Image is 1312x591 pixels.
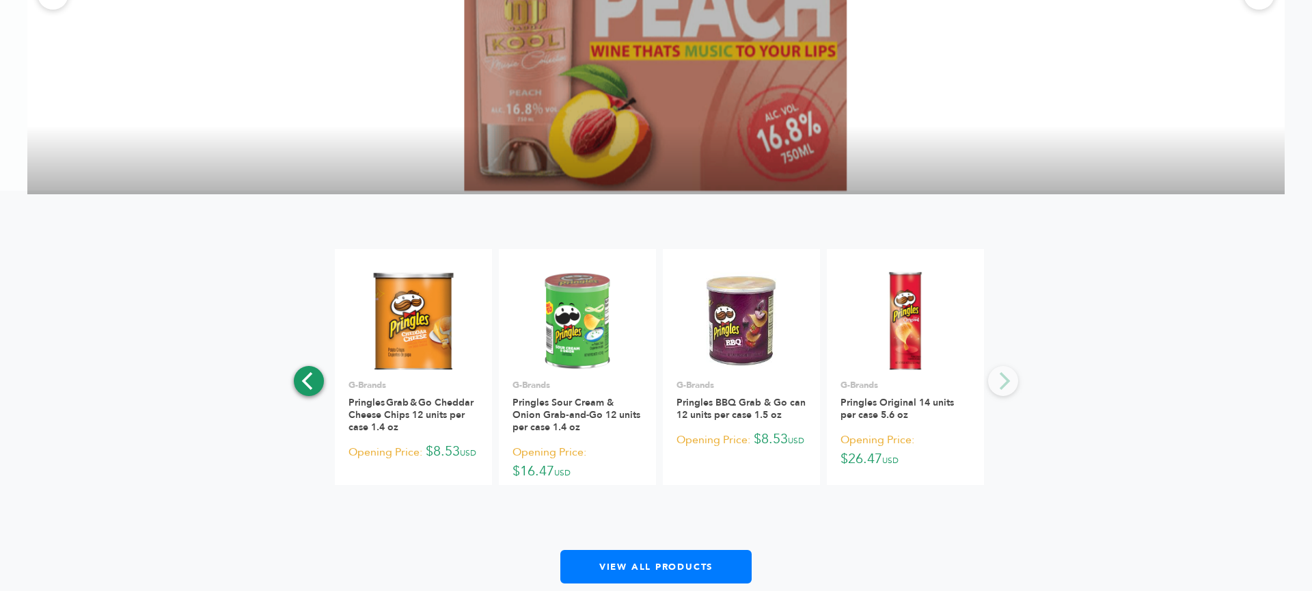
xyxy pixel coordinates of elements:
p: G-Brands [676,379,806,391]
button: Previous [294,366,324,396]
span: Opening Price: [348,443,422,462]
img: Pringles BBQ Grab & Go can 12 units per case 1.5 oz [692,272,791,371]
span: Opening Price: [512,443,586,462]
span: USD [882,455,899,466]
a: Pringles Grab & Go Cheddar Cheese Chips 12 units per case 1.4 oz [348,396,474,434]
a: View All Products [560,550,752,583]
img: Pringles Sour Cream & Onion Grab‑and‑Go 12 units per case 1.4 oz [528,272,627,371]
img: Pringles Grab & Go Cheddar Cheese Chips 12 units per case 1.4 oz [364,272,463,371]
span: Opening Price: [840,431,914,449]
p: $8.53 [676,430,806,450]
img: Pringles Original 14 units per case 5.6 oz [856,272,955,371]
p: $26.47 [840,430,970,470]
span: USD [554,467,571,478]
p: G-Brands [840,379,970,391]
p: $8.53 [348,442,478,462]
p: G-Brands [512,379,642,391]
a: Pringles Original 14 units per case 5.6 oz [840,396,954,421]
a: Pringles Sour Cream & Onion Grab‑and‑Go 12 units per case 1.4 oz [512,396,640,434]
span: USD [460,447,476,458]
a: Pringles BBQ Grab & Go can 12 units per case 1.5 oz [676,396,806,421]
span: USD [788,435,804,446]
p: $16.47 [512,442,642,482]
span: Opening Price: [676,431,750,449]
p: G-Brands [348,379,478,391]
